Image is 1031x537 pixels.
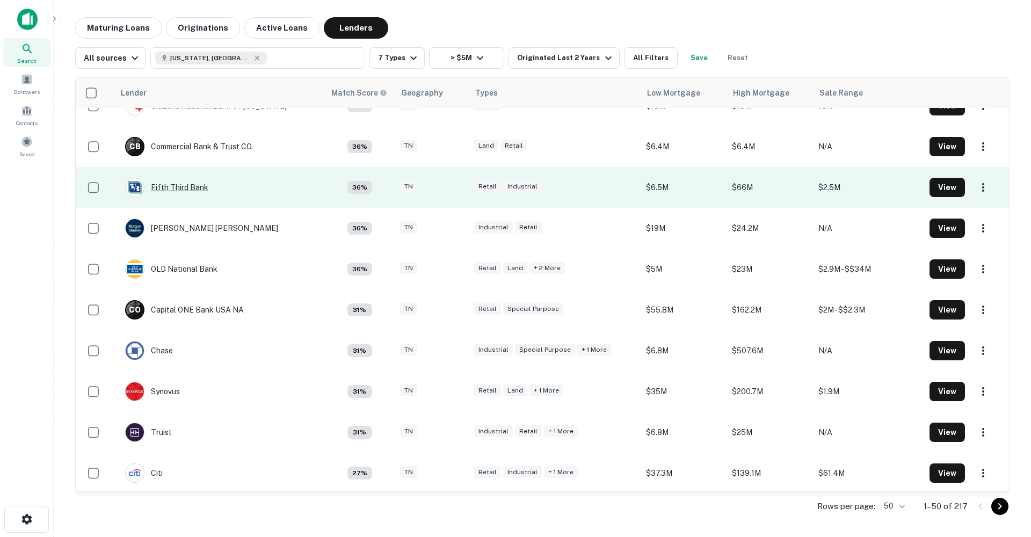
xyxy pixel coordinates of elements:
div: TN [400,140,417,152]
td: $2.9M - $$34M [813,249,924,289]
td: $6.4M [727,126,813,167]
div: Capitalize uses an advanced AI algorithm to match your search with the best lender. The match sco... [347,140,372,153]
span: Search [17,56,37,65]
div: Geography [401,86,443,99]
div: Capitalize uses an advanced AI algorithm to match your search with the best lender. The match sco... [347,222,372,235]
div: Types [475,86,498,99]
div: Special Purpose [515,344,575,356]
button: Lenders [324,17,388,39]
div: Retail [474,180,501,193]
p: 1–50 of 217 [924,500,968,513]
td: $2.5M [813,167,924,208]
button: 7 Types [369,47,425,69]
td: $507.6M [727,330,813,371]
img: picture [126,382,144,401]
button: Maturing Loans [75,17,162,39]
p: Rows per page: [817,500,875,513]
div: + 2 more [529,262,565,274]
div: Land [474,140,498,152]
button: View [930,463,965,483]
th: High Mortgage [727,78,813,108]
img: capitalize-icon.png [17,9,38,30]
span: Borrowers [14,88,40,96]
a: Search [3,38,50,67]
button: View [930,341,965,360]
div: Retail [474,384,501,397]
td: $19M [641,208,727,249]
div: Retail [515,221,542,234]
div: Industrial [474,344,513,356]
a: Borrowers [3,69,50,98]
div: 50 [880,498,906,514]
td: $61.4M [813,453,924,494]
div: Synovus [125,382,180,401]
button: View [930,178,965,197]
th: Sale Range [813,78,924,108]
div: Originated Last 2 Years [517,52,614,64]
td: N/A [813,412,924,453]
div: TN [400,303,417,315]
div: Land [503,262,527,274]
div: Capitalize uses an advanced AI algorithm to match your search with the best lender. The match sco... [347,263,372,275]
div: Retail [500,140,527,152]
td: $1.9M [813,371,924,412]
button: Reset [721,47,755,69]
img: picture [126,342,144,360]
div: [PERSON_NAME] [PERSON_NAME] [125,219,278,238]
button: Go to next page [991,498,1008,515]
div: All sources [84,52,141,64]
div: Retail [474,466,501,478]
td: N/A [813,208,924,249]
div: Capitalize uses an advanced AI algorithm to match your search with the best lender. The match sco... [347,426,372,439]
div: Land [503,384,527,397]
td: $23M [727,249,813,289]
button: Originations [166,17,240,39]
button: All Filters [624,47,678,69]
div: TN [400,466,417,478]
a: Saved [3,132,50,161]
button: View [930,259,965,279]
div: Industrial [503,180,542,193]
div: Capitalize uses an advanced AI algorithm to match your search with the best lender. The match sco... [347,344,372,357]
div: TN [400,221,417,234]
th: Geography [395,78,469,108]
td: $55.8M [641,289,727,330]
p: C B [129,141,140,153]
button: Originated Last 2 Years [509,47,619,69]
div: Capitalize uses an advanced AI algorithm to match your search with the best lender. The match sco... [347,181,372,194]
img: picture [126,219,144,237]
div: TN [400,425,417,438]
td: $25M [727,412,813,453]
div: Retail [474,303,501,315]
div: + 1 more [529,384,563,397]
a: Contacts [3,100,50,129]
h6: Match Score [331,87,385,99]
button: Save your search to get updates of matches that match your search criteria. [682,47,716,69]
div: Sale Range [819,86,863,99]
div: Chase [125,341,173,360]
td: $2M - $$2.3M [813,289,924,330]
div: Special Purpose [503,303,563,315]
td: $37.3M [641,453,727,494]
iframe: Chat Widget [977,451,1031,503]
div: Retail [474,262,501,274]
div: Capital ONE Bank USA NA [125,300,244,320]
button: Active Loans [244,17,320,39]
div: TN [400,180,417,193]
td: $6.8M [641,330,727,371]
td: $139.1M [727,453,813,494]
div: + 1 more [544,425,578,438]
div: OLD National Bank [125,259,217,279]
img: picture [126,178,144,197]
div: TN [400,262,417,274]
div: + 1 more [544,466,578,478]
button: All sources [75,47,146,69]
div: Citi [125,463,163,483]
div: Commercial Bank & Trust CO. [125,137,253,156]
button: > $5M [429,47,504,69]
td: N/A [813,330,924,371]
